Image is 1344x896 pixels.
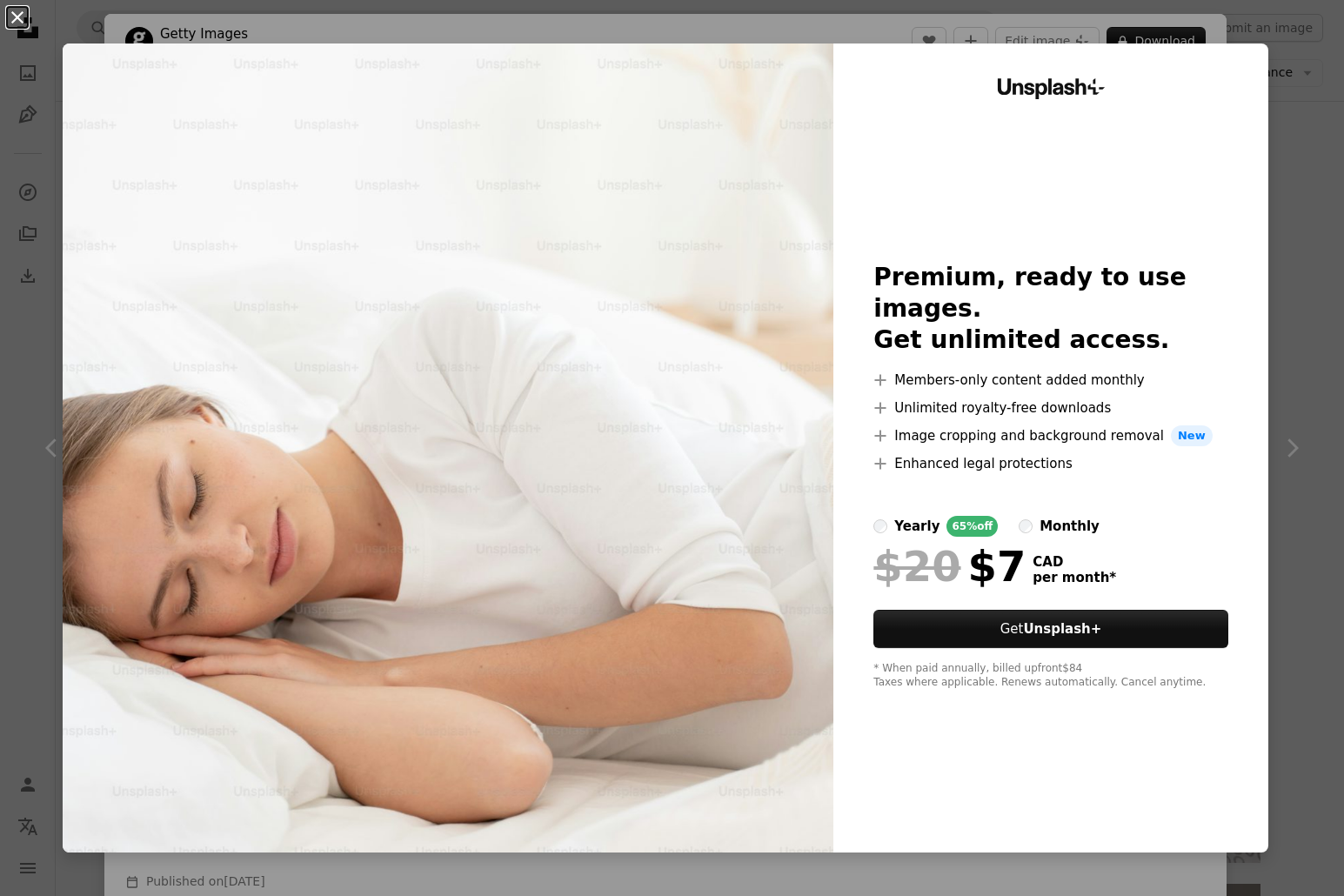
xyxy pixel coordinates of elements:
li: Unlimited royalty-free downloads [873,398,1227,418]
li: Image cropping and background removal [873,425,1227,446]
input: monthly [1019,519,1033,533]
h2: Premium, ready to use images. Get unlimited access. [873,262,1227,356]
span: New [1171,425,1213,446]
span: $20 [873,544,960,589]
span: CAD [1033,554,1116,570]
strong: Unsplash+ [1023,621,1101,637]
button: GetUnsplash+ [873,610,1227,648]
div: monthly [1040,516,1100,537]
li: Enhanced legal protections [873,453,1227,474]
span: per month * [1033,570,1116,585]
div: $7 [873,544,1026,589]
li: Members-only content added monthly [873,370,1227,391]
div: 65% off [946,516,998,537]
div: yearly [894,516,939,537]
div: * When paid annually, billed upfront $84 Taxes where applicable. Renews automatically. Cancel any... [873,662,1227,690]
input: yearly65%off [873,519,887,533]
